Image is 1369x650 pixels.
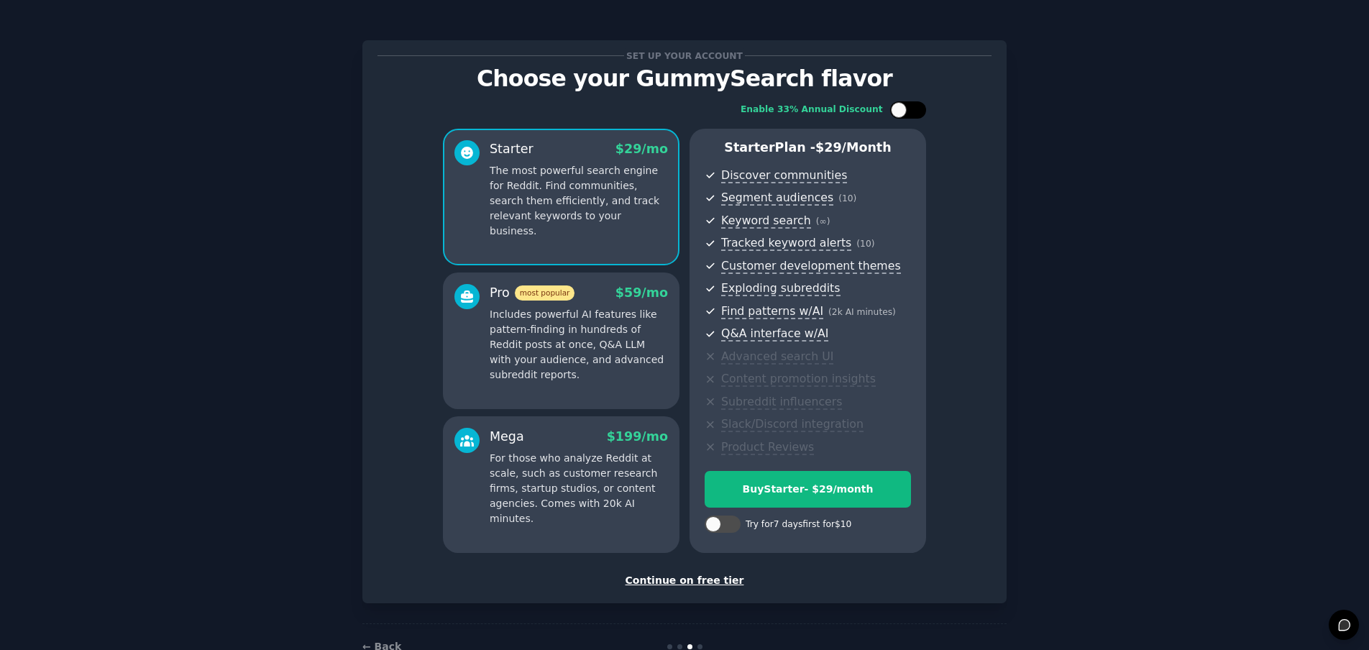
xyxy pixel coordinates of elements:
span: most popular [515,285,575,301]
span: Slack/Discord integration [721,417,864,432]
span: Customer development themes [721,259,901,274]
p: For those who analyze Reddit at scale, such as customer research firms, startup studios, or conte... [490,451,668,526]
p: The most powerful search engine for Reddit. Find communities, search them efficiently, and track ... [490,163,668,239]
span: Tracked keyword alerts [721,236,851,251]
span: $ 29 /month [815,140,892,155]
span: Keyword search [721,214,811,229]
div: Continue on free tier [377,573,992,588]
button: BuyStarter- $29/month [705,471,911,508]
div: Starter [490,140,534,158]
div: Mega [490,428,524,446]
span: ( 10 ) [856,239,874,249]
span: ( 2k AI minutes ) [828,307,896,317]
p: Choose your GummySearch flavor [377,66,992,91]
div: Try for 7 days first for $10 [746,518,851,531]
div: Buy Starter - $ 29 /month [705,482,910,497]
span: Q&A interface w/AI [721,326,828,342]
span: ( 10 ) [838,193,856,203]
span: Exploding subreddits [721,281,840,296]
span: Segment audiences [721,191,833,206]
span: ( ∞ ) [816,216,830,226]
span: Find patterns w/AI [721,304,823,319]
span: Advanced search UI [721,349,833,365]
span: $ 29 /mo [615,142,668,156]
span: Product Reviews [721,440,814,455]
span: Subreddit influencers [721,395,842,410]
span: Content promotion insights [721,372,876,387]
p: Includes powerful AI features like pattern-finding in hundreds of Reddit posts at once, Q&A LLM w... [490,307,668,383]
div: Enable 33% Annual Discount [741,104,883,116]
p: Starter Plan - [705,139,911,157]
div: Pro [490,284,574,302]
span: $ 199 /mo [607,429,668,444]
span: Discover communities [721,168,847,183]
span: Set up your account [624,48,746,63]
span: $ 59 /mo [615,285,668,300]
